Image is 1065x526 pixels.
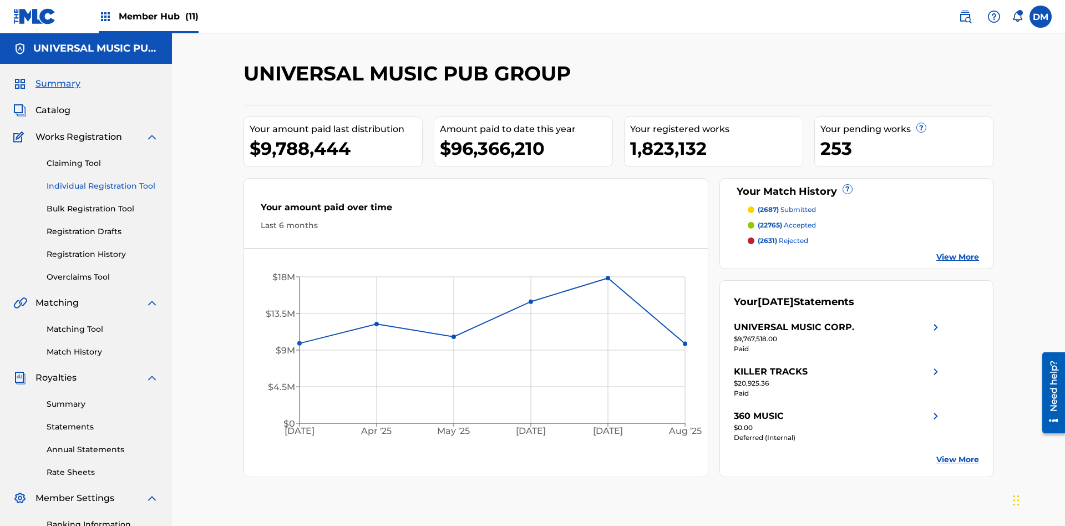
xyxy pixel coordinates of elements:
[748,220,980,230] a: (22765) accepted
[929,365,942,378] img: right chevron icon
[145,371,159,385] img: expand
[516,426,546,437] tspan: [DATE]
[261,201,691,220] div: Your amount paid over time
[47,467,159,478] a: Rate Sheets
[748,236,980,246] a: (2631) rejected
[983,6,1005,28] div: Help
[917,123,926,132] span: ?
[283,418,295,429] tspan: $0
[734,378,942,388] div: $20,925.36
[820,123,993,136] div: Your pending works
[35,104,70,117] span: Catalog
[734,388,942,398] div: Paid
[13,104,27,117] img: Catalog
[47,271,159,283] a: Overclaims Tool
[748,205,980,215] a: (2687) submitted
[266,308,295,319] tspan: $13.5M
[268,382,295,392] tspan: $4.5M
[440,123,612,136] div: Amount paid to date this year
[758,205,816,215] p: submitted
[958,10,972,23] img: search
[47,226,159,237] a: Registration Drafts
[668,426,702,437] tspan: Aug '25
[35,296,79,310] span: Matching
[13,77,27,90] img: Summary
[758,236,777,245] span: (2631)
[734,184,980,199] div: Your Match History
[734,409,942,443] a: 360 MUSICright chevron icon$0.00Deferred (Internal)
[35,371,77,385] span: Royalties
[145,296,159,310] img: expand
[13,130,28,144] img: Works Registration
[630,123,803,136] div: Your registered works
[936,251,979,263] a: View More
[99,10,112,23] img: Top Rightsholders
[929,321,942,334] img: right chevron icon
[244,61,576,86] h2: UNIVERSAL MUSIC PUB GROUP
[734,321,942,354] a: UNIVERSAL MUSIC CORP.right chevron icon$9,767,518.00Paid
[734,365,808,378] div: KILLER TRACKS
[285,426,315,437] tspan: [DATE]
[734,344,942,354] div: Paid
[758,220,816,230] p: accepted
[1012,11,1023,22] div: Notifications
[734,334,942,344] div: $9,767,518.00
[13,42,27,55] img: Accounts
[1010,473,1065,526] iframe: Chat Widget
[440,136,612,161] div: $96,366,210
[13,371,27,385] img: Royalties
[13,296,27,310] img: Matching
[35,492,114,505] span: Member Settings
[33,42,159,55] h5: UNIVERSAL MUSIC PUB GROUP
[820,136,993,161] div: 253
[1034,348,1065,439] iframe: Resource Center
[119,10,199,23] span: Member Hub
[13,77,80,90] a: SummarySummary
[734,321,854,334] div: UNIVERSAL MUSIC CORP.
[1029,6,1052,28] div: User Menu
[13,104,70,117] a: CatalogCatalog
[758,205,779,214] span: (2687)
[47,249,159,260] a: Registration History
[929,409,942,423] img: right chevron icon
[185,11,199,22] span: (11)
[936,454,979,466] a: View More
[47,180,159,192] a: Individual Registration Tool
[734,433,942,443] div: Deferred (Internal)
[250,136,422,161] div: $9,788,444
[47,421,159,433] a: Statements
[47,444,159,456] a: Annual Statements
[438,426,470,437] tspan: May '25
[47,398,159,410] a: Summary
[954,6,976,28] a: Public Search
[758,236,808,246] p: rejected
[261,220,691,231] div: Last 6 months
[758,296,794,308] span: [DATE]
[47,158,159,169] a: Claiming Tool
[145,492,159,505] img: expand
[630,136,803,161] div: 1,823,132
[47,323,159,335] a: Matching Tool
[276,345,295,356] tspan: $9M
[13,492,27,505] img: Member Settings
[47,346,159,358] a: Match History
[843,185,852,194] span: ?
[594,426,623,437] tspan: [DATE]
[734,409,784,423] div: 360 MUSIC
[145,130,159,144] img: expand
[758,221,782,229] span: (22765)
[250,123,422,136] div: Your amount paid last distribution
[35,130,122,144] span: Works Registration
[361,426,392,437] tspan: Apr '25
[734,365,942,398] a: KILLER TRACKSright chevron icon$20,925.36Paid
[1013,484,1020,517] div: Drag
[35,77,80,90] span: Summary
[272,272,295,282] tspan: $18M
[47,203,159,215] a: Bulk Registration Tool
[987,10,1001,23] img: help
[734,423,942,433] div: $0.00
[734,295,854,310] div: Your Statements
